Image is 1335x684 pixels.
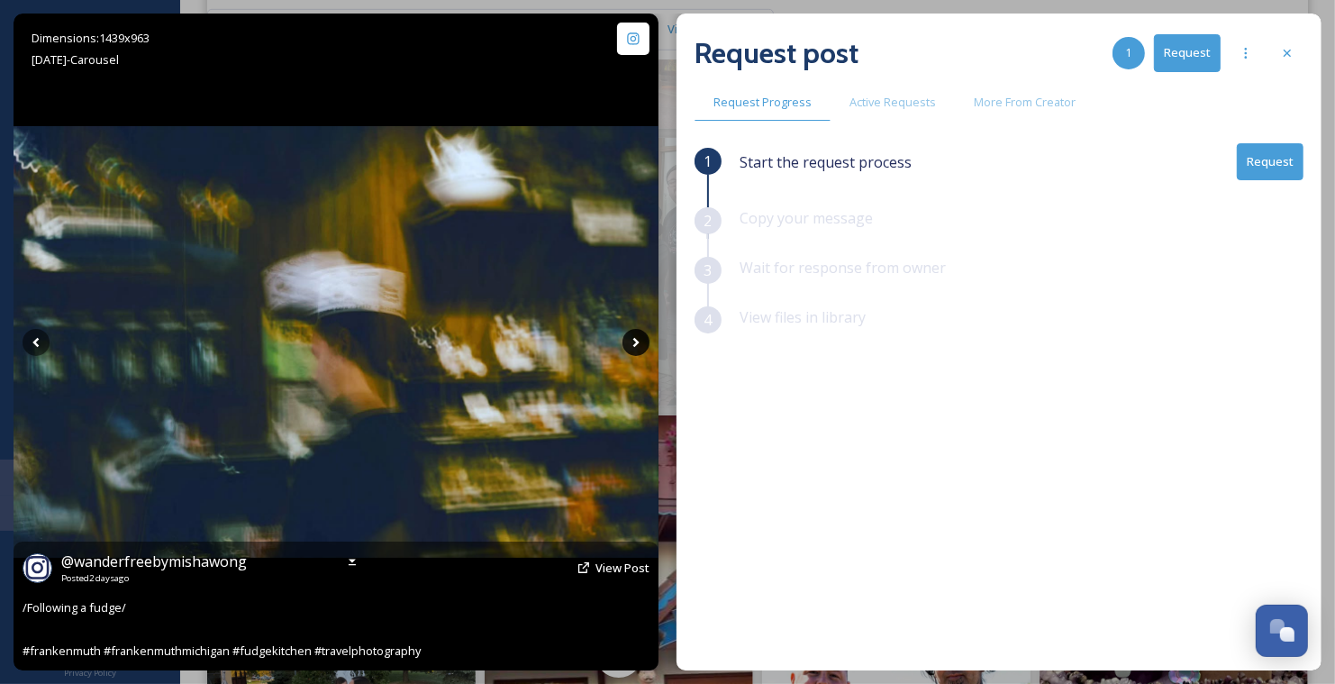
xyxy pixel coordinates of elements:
span: 3 [704,260,712,281]
span: Dimensions: 1439 x 963 [32,30,150,46]
span: Request Progress [713,94,812,111]
span: View files in library [740,307,866,327]
span: Wait for response from owner [740,258,946,278]
span: 1 [704,150,712,172]
span: 2 [704,210,712,232]
a: View Post [595,560,649,577]
span: 4 [704,309,712,331]
h2: Request post [695,32,858,75]
span: Active Requests [849,94,936,111]
img: /Following a fudge/ #frankenmuth #frankenmuthmichigan #fudgekitchen #travelphotography [14,126,658,558]
span: @ wanderfreebymishawong [61,552,247,571]
span: Copy your message [740,208,873,228]
span: [DATE] - Carousel [32,51,119,68]
button: Open Chat [1256,605,1308,657]
span: Posted 2 days ago [61,572,247,585]
button: Request [1154,34,1221,71]
button: Request [1237,143,1303,180]
span: More From Creator [974,94,1076,111]
span: /Following a fudge/ #frankenmuth #frankenmuthmichigan #fudgekitchen #travelphotography [23,599,421,659]
span: Start the request process [740,151,912,173]
span: View Post [595,560,649,576]
a: @wanderfreebymishawong [61,551,247,572]
span: 1 [1126,44,1132,61]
